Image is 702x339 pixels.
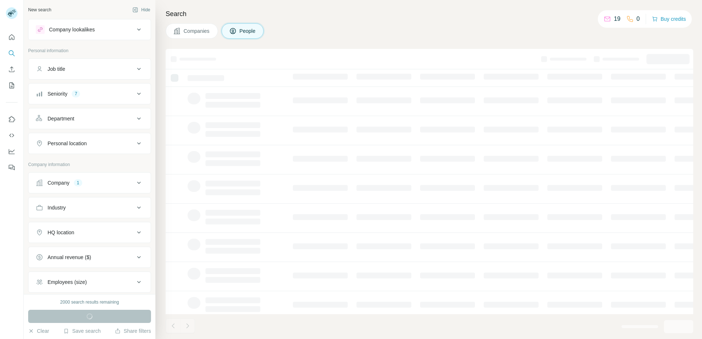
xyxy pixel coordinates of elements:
[48,278,87,286] div: Employees (size)
[29,135,151,152] button: Personal location
[6,79,18,92] button: My lists
[29,110,151,127] button: Department
[48,65,65,73] div: Job title
[652,14,686,24] button: Buy credits
[72,90,80,97] div: 7
[28,327,49,335] button: Clear
[6,47,18,60] button: Search
[28,161,151,168] p: Company information
[6,145,18,158] button: Dashboard
[184,27,210,35] span: Companies
[115,327,151,335] button: Share filters
[48,90,67,97] div: Seniority
[6,63,18,76] button: Enrich CSV
[6,31,18,44] button: Quick start
[29,174,151,192] button: Company1
[49,26,95,33] div: Company lookalikes
[29,60,151,78] button: Job title
[63,327,101,335] button: Save search
[6,113,18,126] button: Use Surfe on LinkedIn
[239,27,256,35] span: People
[29,199,151,216] button: Industry
[29,249,151,266] button: Annual revenue ($)
[637,15,640,23] p: 0
[166,9,693,19] h4: Search
[60,299,119,305] div: 2000 search results remaining
[29,224,151,241] button: HQ location
[48,254,91,261] div: Annual revenue ($)
[29,273,151,291] button: Employees (size)
[28,7,51,13] div: New search
[127,4,155,15] button: Hide
[6,161,18,174] button: Feedback
[48,140,87,147] div: Personal location
[614,15,620,23] p: 19
[48,115,74,122] div: Department
[74,180,82,186] div: 1
[48,229,74,236] div: HQ location
[48,204,66,211] div: Industry
[48,179,69,186] div: Company
[28,47,151,54] p: Personal information
[29,85,151,103] button: Seniority7
[29,21,151,38] button: Company lookalikes
[6,129,18,142] button: Use Surfe API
